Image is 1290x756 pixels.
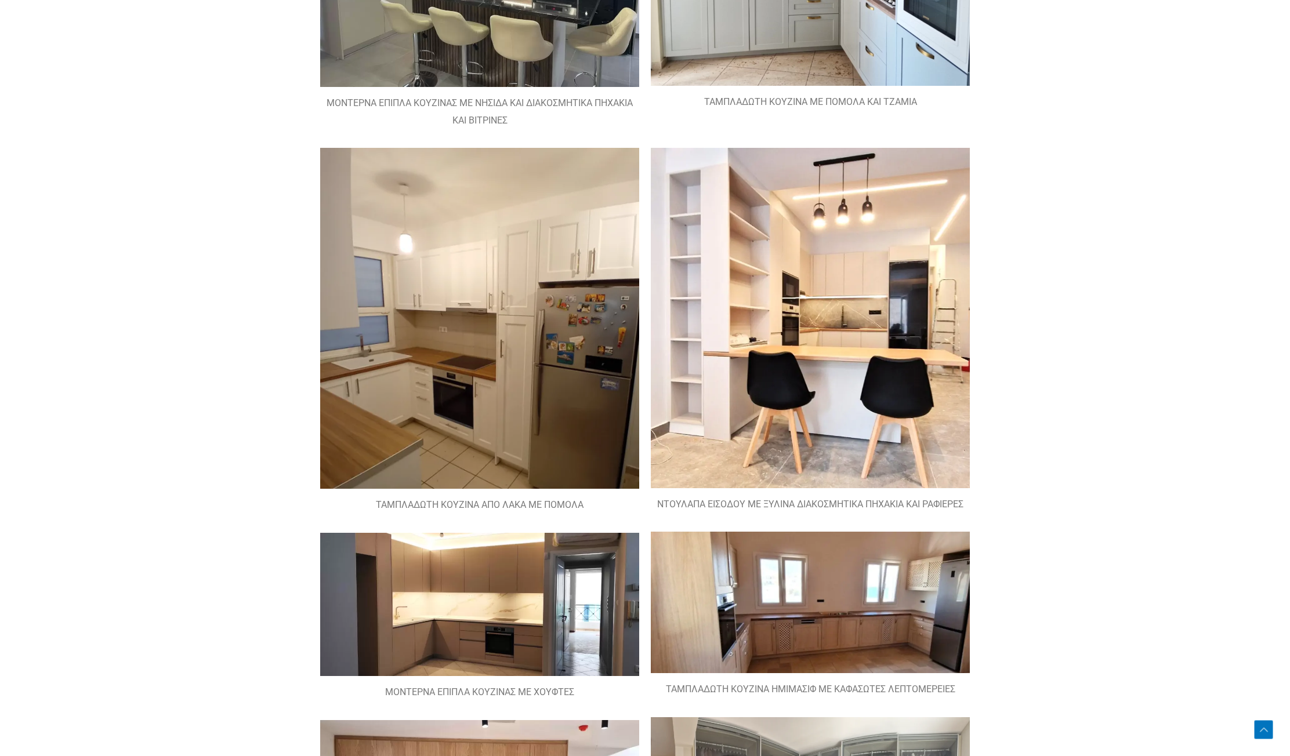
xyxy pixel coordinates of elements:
[651,496,970,513] figcaption: ΝΤΟΥΛΑΠΑ ΕΙΣΟΔΟΥ ΜΕ ΞΥΛΙΝΑ ΔΙΑΚΟΣΜΗΤΙΚΑ ΠΗΧΑΚΙΑ ΚΑΙ ΡΑΦΙΕΡΕΣ
[651,148,970,488] img: ΜΟΝΤΕΡΝΑ ΕΠΙΠΛΑ ΚΟΥΖΙΝΑΣ ΜΕ ΠΑΣΟ ΚΑΙ ΡΑΦΙΕΡΕΣ
[320,684,639,701] figcaption: ΜΟΝΤΕΡΝΑ ΕΠΙΠΛΑ ΚΟΥΖΙΝΑΣ ΜΕ ΧΟΥΦΤΕΣ
[320,148,639,489] img: ΤΑΜΠΛΑΔΩΤΗ ΚΟΥΖΙΝΑ ΑΠΟ ΛΑΚΑ ΜΕ ΠΟΜΟΛΑ
[651,93,970,111] figcaption: ΤΑΜΠΛΑΔΩΤΗ ΚΟΥΖΙΝΑ ΜΕ ΠΟΜΟΛΑ ΚΑΙ ΤΖΑΜΙΑ
[651,532,970,673] img: ΤΑΜΠΛΑΔΩΤΗ ΚΟΥΖΙΝΑ ΗΜΙΜΑΣΙΦ ΜΕ ΚΑΦΑΣΩΤΕΣ ΛΕΠΤΟΜΕΡΕΙΕΣ
[320,496,639,514] figcaption: ΤΑΜΠΛΑΔΩΤΗ ΚΟΥΖΙΝΑ ΑΠΟ ΛΑΚΑ ΜΕ ΠΟΜΟΛΑ
[320,94,639,129] figcaption: ΜΟΝΤΕΡΝΑ ΕΠΙΠΛΑ ΚΟΥΖΙΝΑΣ ΜΕ ΝΗΣΙΔΑ ΚΑΙ ΔΙΑΚΟΣΜΗΤΙΚΑ ΠΗΧΑΚΙΑ ΚΑΙ ΒΙΤΡΙΝΕΣ
[651,681,970,698] figcaption: ΤΑΜΠΛΑΔΩΤΗ ΚΟΥΖΙΝΑ ΗΜΙΜΑΣΙΦ ΜΕ ΚΑΦΑΣΩΤΕΣ ΛΕΠΤΟΜΕΡΕΙΕΣ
